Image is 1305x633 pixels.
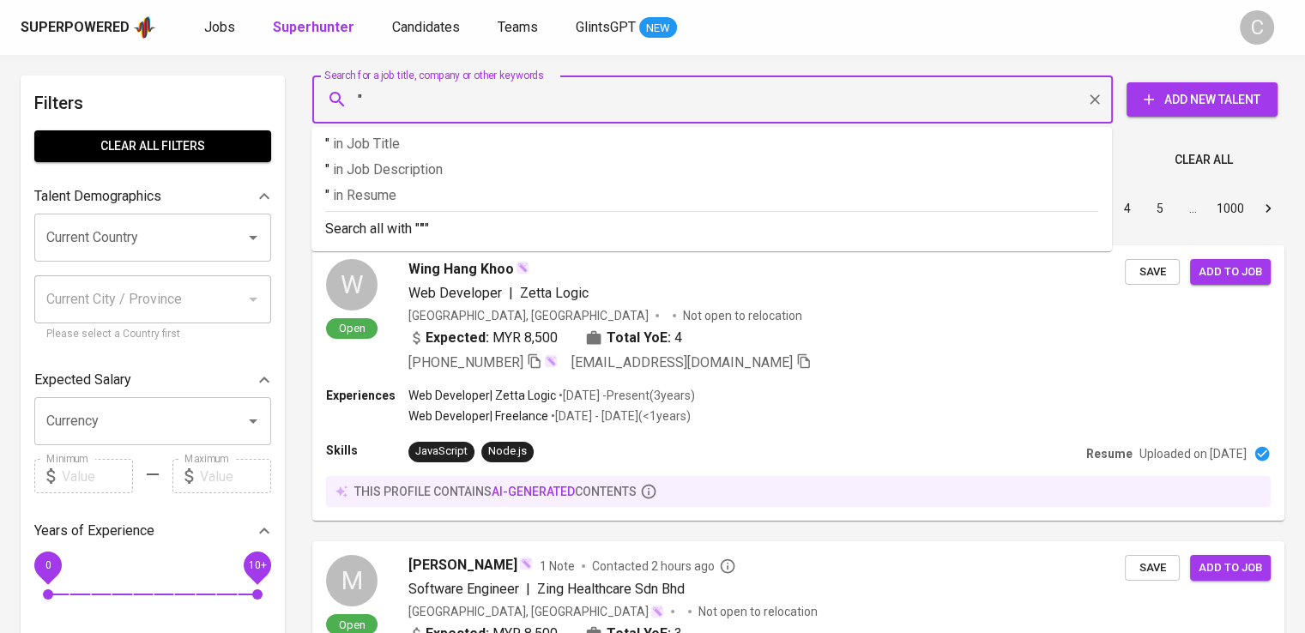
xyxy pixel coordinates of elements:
[241,409,265,433] button: Open
[34,363,271,397] div: Expected Salary
[332,321,372,335] span: Open
[408,603,664,620] div: [GEOGRAPHIC_DATA], [GEOGRAPHIC_DATA]
[21,18,130,38] div: Superpowered
[420,220,425,237] b: "
[354,483,637,500] p: this profile contains contents
[576,17,677,39] a: GlintsGPT NEW
[537,581,685,597] span: Zing Healthcare Sdn Bhd
[639,20,677,37] span: NEW
[981,195,1284,222] nav: pagination navigation
[540,558,575,575] span: 1 Note
[326,442,408,459] p: Skills
[333,136,400,152] span: in Job Title
[408,407,548,425] p: Web Developer | Freelance
[607,328,671,348] b: Total YoE:
[62,459,133,493] input: Value
[1125,259,1180,286] button: Save
[509,283,513,304] span: |
[34,514,271,548] div: Years of Experience
[204,17,239,39] a: Jobs
[273,19,354,35] b: Superhunter
[1139,445,1247,462] p: Uploaded on [DATE]
[1254,195,1282,222] button: Go to next page
[544,354,558,368] img: magic_wand.svg
[1179,200,1206,217] div: …
[571,354,793,371] span: [EMAIL_ADDRESS][DOMAIN_NAME]
[1086,445,1133,462] p: Resume
[408,354,523,371] span: [PHONE_NUMBER]
[325,134,1098,154] p: "
[326,387,408,404] p: Experiences
[34,130,271,162] button: Clear All filters
[415,443,468,460] div: JavaScript
[1190,259,1271,286] button: Add to job
[325,160,1098,180] p: "
[1125,555,1180,582] button: Save
[204,19,235,35] span: Jobs
[46,326,259,343] p: Please select a Country first
[333,161,443,178] span: in Job Description
[1240,10,1274,45] div: C
[488,443,527,460] div: Node.js
[1083,87,1107,112] button: Clear
[674,328,682,348] span: 4
[516,261,529,274] img: magic_wand.svg
[332,618,372,632] span: Open
[34,89,271,117] h6: Filters
[1199,558,1262,578] span: Add to job
[312,245,1284,521] a: WOpenWing Hang KhooWeb Developer|Zetta Logic[GEOGRAPHIC_DATA], [GEOGRAPHIC_DATA]Not open to reloc...
[650,605,664,618] img: magic_wand.svg
[576,19,636,35] span: GlintsGPT
[526,579,530,600] span: |
[498,19,538,35] span: Teams
[241,226,265,250] button: Open
[326,259,378,310] div: W
[1211,195,1249,222] button: Go to page 1000
[426,328,489,348] b: Expected:
[408,581,519,597] span: Software Engineer
[520,285,589,301] span: Zetta Logic
[1168,144,1240,176] button: Clear All
[48,136,257,157] span: Clear All filters
[200,459,271,493] input: Value
[698,603,818,620] p: Not open to relocation
[498,17,541,39] a: Teams
[34,186,161,207] p: Talent Demographics
[392,19,460,35] span: Candidates
[248,559,266,571] span: 10+
[408,285,502,301] span: Web Developer
[408,387,556,404] p: Web Developer | Zetta Logic
[392,17,463,39] a: Candidates
[408,328,558,348] div: MYR 8,500
[1140,89,1264,111] span: Add New Talent
[1175,149,1233,171] span: Clear All
[34,370,131,390] p: Expected Salary
[548,407,691,425] p: • [DATE] - [DATE] ( <1 years )
[519,557,533,570] img: magic_wand.svg
[1127,82,1278,117] button: Add New Talent
[556,387,695,404] p: • [DATE] - Present ( 3 years )
[45,559,51,571] span: 0
[34,521,154,541] p: Years of Experience
[683,307,802,324] p: Not open to relocation
[492,485,575,498] span: AI-generated
[408,259,514,280] span: Wing Hang Khoo
[1146,195,1174,222] button: Go to page 5
[408,555,517,576] span: [PERSON_NAME]
[408,307,649,324] div: [GEOGRAPHIC_DATA], [GEOGRAPHIC_DATA]
[1199,262,1262,282] span: Add to job
[592,558,736,575] span: Contacted 2 hours ago
[325,219,1098,239] p: Search all with " "
[1133,558,1171,578] span: Save
[21,15,156,40] a: Superpoweredapp logo
[333,187,396,203] span: in Resume
[273,17,358,39] a: Superhunter
[326,555,378,606] div: M
[325,185,1098,206] p: "
[1190,555,1271,582] button: Add to job
[34,179,271,214] div: Talent Demographics
[1133,262,1171,282] span: Save
[719,558,736,575] svg: By Malaysia recruiter
[133,15,156,40] img: app logo
[1114,195,1141,222] button: Go to page 4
